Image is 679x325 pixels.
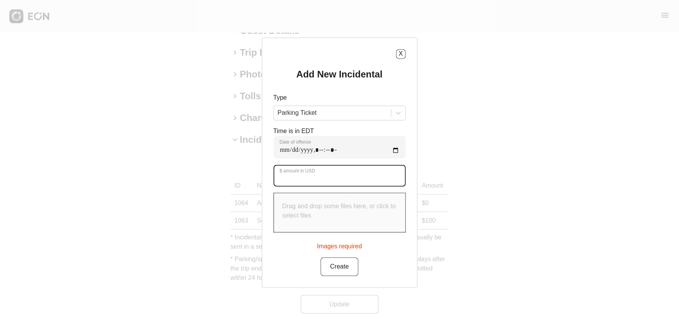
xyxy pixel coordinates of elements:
label: Date of offense [280,139,311,145]
button: X [396,49,406,59]
button: Create [321,257,358,276]
p: Type [274,93,406,102]
div: Images required [317,239,362,251]
h2: Add New Incidental [297,68,382,81]
p: Drag and drop some files here, or click to select files [282,202,397,220]
label: $ amount in USD [280,168,315,174]
div: Time is in EDT [274,126,406,158]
